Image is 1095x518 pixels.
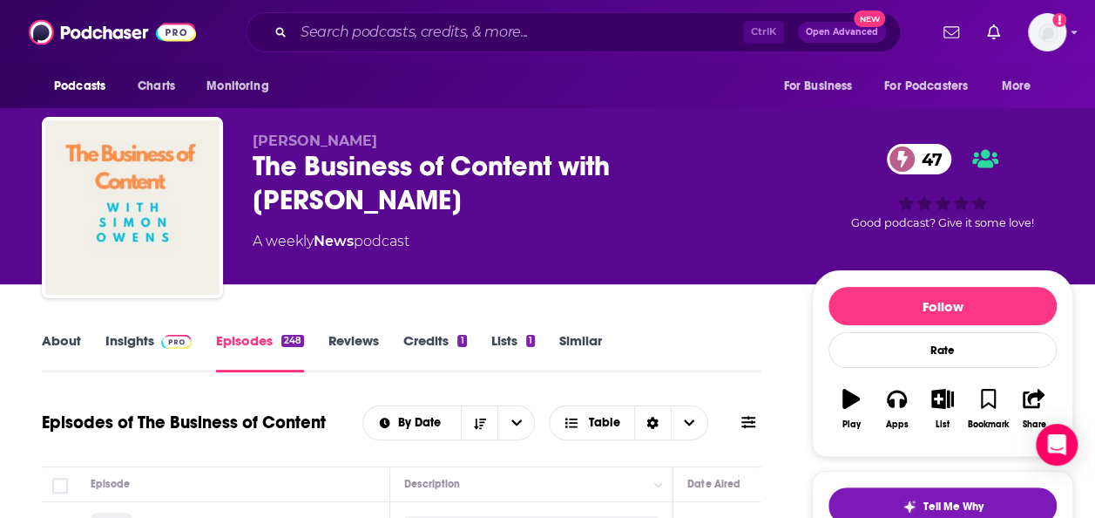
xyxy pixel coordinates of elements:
div: Apps [886,419,909,430]
a: InsightsPodchaser Pro [105,332,192,372]
a: Lists1 [491,332,535,372]
h1: Episodes of The Business of Content [42,412,326,433]
a: Show notifications dropdown [980,17,1007,47]
button: Show profile menu [1028,13,1066,51]
a: Episodes248 [216,332,304,372]
span: By Date [398,417,447,429]
button: Follow [828,287,1057,325]
button: List [920,378,965,440]
span: Open Advanced [806,28,878,37]
div: Play [842,419,861,430]
span: Podcasts [54,74,105,99]
span: Good podcast? Give it some love! [851,216,1034,229]
div: Search podcasts, credits, & more... [246,12,901,52]
span: Logged in as amooers [1028,13,1066,51]
h2: Choose List sort [362,406,536,440]
button: Play [828,378,874,440]
svg: Add a profile image [1052,13,1066,27]
a: About [42,332,81,372]
img: Podchaser Pro [161,335,192,349]
a: Charts [126,70,186,103]
a: Similar [559,332,602,372]
button: Choose View [549,406,708,440]
a: Reviews [328,332,379,372]
a: News [314,233,354,249]
div: Description [404,474,460,494]
img: tell me why sparkle [902,500,916,514]
span: More [1002,74,1031,99]
input: Search podcasts, credits, & more... [294,18,743,46]
div: Bookmark [968,419,1009,430]
button: open menu [873,70,993,103]
button: open menu [990,70,1053,103]
span: Ctrl K [743,21,784,44]
img: User Profile [1028,13,1066,51]
img: The Business of Content with Simon Owens [45,120,220,295]
button: Column Actions [648,474,669,495]
span: Tell Me Why [923,500,983,514]
button: open menu [42,70,128,103]
div: Date Aired [687,474,740,494]
span: Table [589,417,620,429]
div: A weekly podcast [253,231,409,252]
span: 47 [904,144,951,174]
button: open menu [497,406,534,440]
img: Podchaser - Follow, Share and Rate Podcasts [29,16,196,49]
button: open menu [194,70,291,103]
div: 47Good podcast? Give it some love! [812,133,1073,241]
button: open menu [363,417,462,429]
div: 1 [457,335,466,347]
a: Show notifications dropdown [936,17,966,47]
div: 1 [526,335,535,347]
span: Monitoring [206,74,268,99]
button: Apps [874,378,919,440]
span: Charts [138,74,175,99]
span: For Podcasters [884,74,968,99]
button: Open AdvancedNew [798,22,886,43]
span: For Business [783,74,852,99]
button: open menu [771,70,874,103]
div: Share [1022,419,1045,430]
div: Rate [828,332,1057,368]
span: [PERSON_NAME] [253,133,377,149]
div: Sort Direction [634,406,671,440]
span: New [854,10,885,27]
div: 248 [281,335,304,347]
div: Open Intercom Messenger [1036,424,1078,466]
div: Episode [91,474,130,494]
div: List [936,419,950,430]
a: 47 [887,144,951,174]
button: Sort Direction [461,406,497,440]
button: Bookmark [965,378,1011,440]
button: Share [1011,378,1057,440]
a: Credits1 [403,332,466,372]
